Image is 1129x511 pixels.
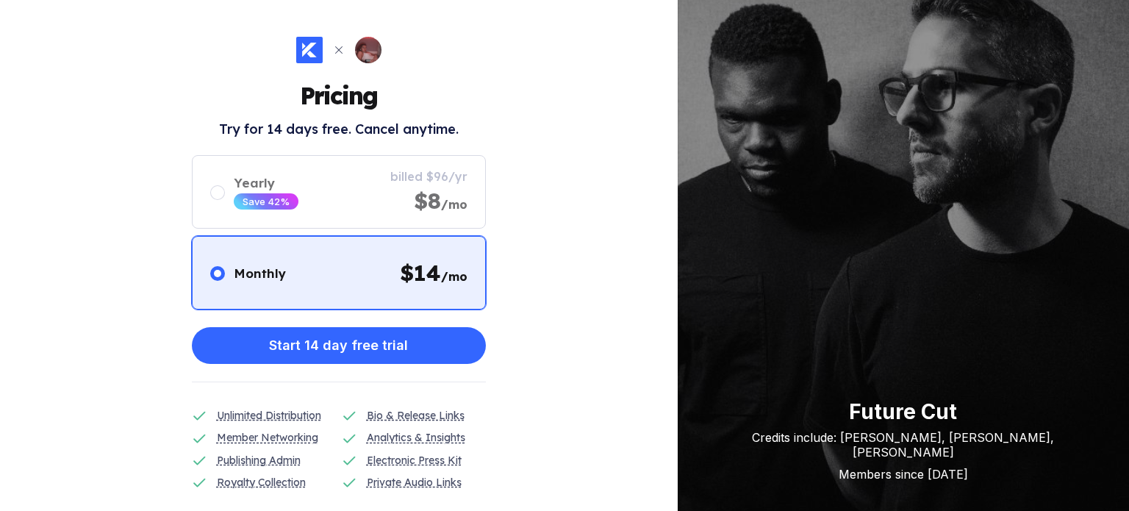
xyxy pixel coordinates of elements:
div: Yearly [234,175,298,190]
div: Future Cut [707,399,1100,424]
div: Bio & Release Links [367,407,465,424]
button: Start 14 day free trial [192,327,486,364]
div: Private Audio Links [367,474,462,490]
div: Royalty Collection [217,474,306,490]
div: $8 [414,187,467,215]
div: Member Networking [217,429,318,446]
div: Credits include: [PERSON_NAME], [PERSON_NAME], [PERSON_NAME] [707,430,1100,460]
h2: Try for 14 days free. Cancel anytime. [219,121,459,137]
h1: Pricing [300,81,377,110]
div: Members since [DATE] [707,467,1100,482]
span: /mo [441,197,467,212]
div: $ 14 [400,259,467,287]
div: Monthly [234,265,286,281]
div: Publishing Admin [217,452,301,468]
div: Start 14 day free trial [269,331,408,360]
div: Analytics & Insights [367,429,465,446]
div: Save 42% [243,196,290,207]
div: Electronic Press Kit [367,452,462,468]
span: /mo [441,269,467,284]
img: ab67616d0000b27325662d15abd588162d879b1e [355,37,381,63]
div: billed $96/yr [390,169,467,184]
div: Unlimited Distribution [217,407,321,424]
